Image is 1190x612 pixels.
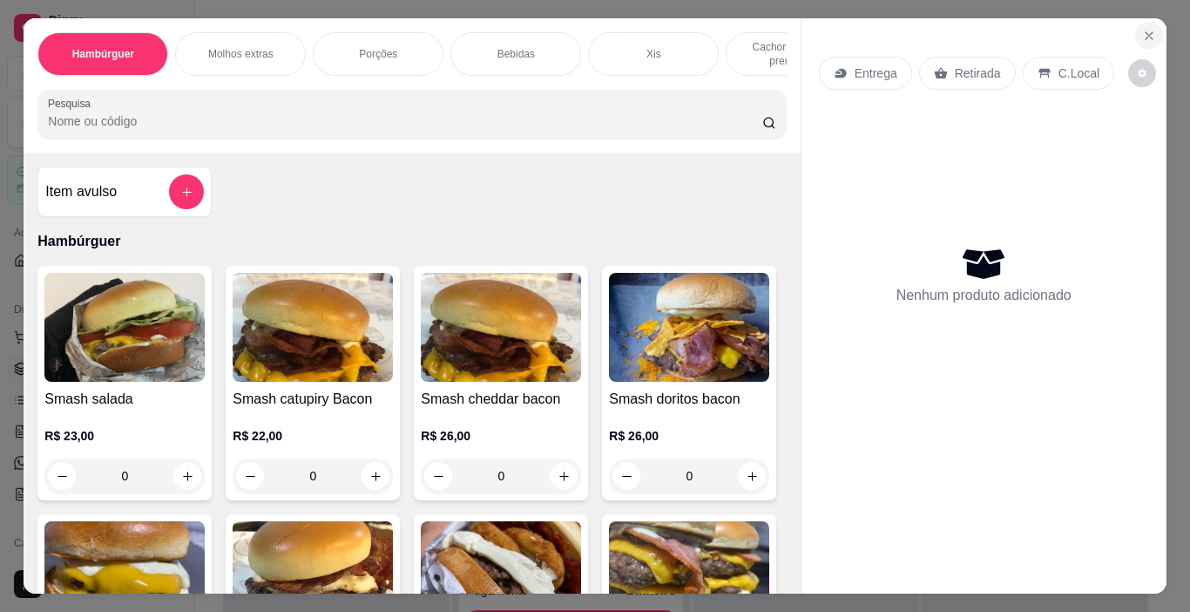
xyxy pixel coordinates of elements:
[233,389,393,410] h4: Smash catupiry Bacon
[72,47,134,61] p: Hambúrguer
[45,181,117,202] h4: Item avulso
[48,112,762,130] input: Pesquisa
[497,47,535,61] p: Bebidas
[1128,59,1156,87] button: decrease-product-quantity
[359,47,397,61] p: Porções
[44,389,205,410] h4: Smash salada
[37,231,786,252] p: Hambúrguer
[896,285,1072,306] p: Nenhum produto adicionado
[1135,22,1163,50] button: Close
[233,273,393,382] img: product-image
[740,40,842,68] p: Cachorro quente prensado
[1058,65,1099,82] p: C.Local
[421,427,581,445] p: R$ 26,00
[44,273,205,382] img: product-image
[609,427,769,445] p: R$ 26,00
[855,65,897,82] p: Entrega
[955,65,1001,82] p: Retirada
[646,47,661,61] p: Xis
[609,273,769,382] img: product-image
[44,427,205,445] p: R$ 23,00
[421,273,581,382] img: product-image
[48,96,97,111] label: Pesquisa
[233,427,393,445] p: R$ 22,00
[421,389,581,410] h4: Smash cheddar bacon
[609,389,769,410] h4: Smash doritos bacon
[169,174,204,209] button: add-separate-item
[208,47,274,61] p: Molhos extras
